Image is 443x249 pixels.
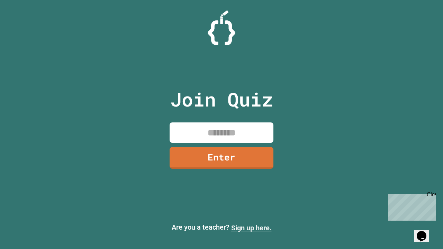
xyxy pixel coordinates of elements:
img: Logo.svg [208,10,235,45]
iframe: chat widget [386,191,436,221]
iframe: chat widget [414,221,436,242]
div: Chat with us now!Close [3,3,48,44]
a: Sign up here. [231,224,272,232]
p: Are you a teacher? [6,222,437,233]
a: Enter [170,147,273,169]
p: Join Quiz [170,85,273,114]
